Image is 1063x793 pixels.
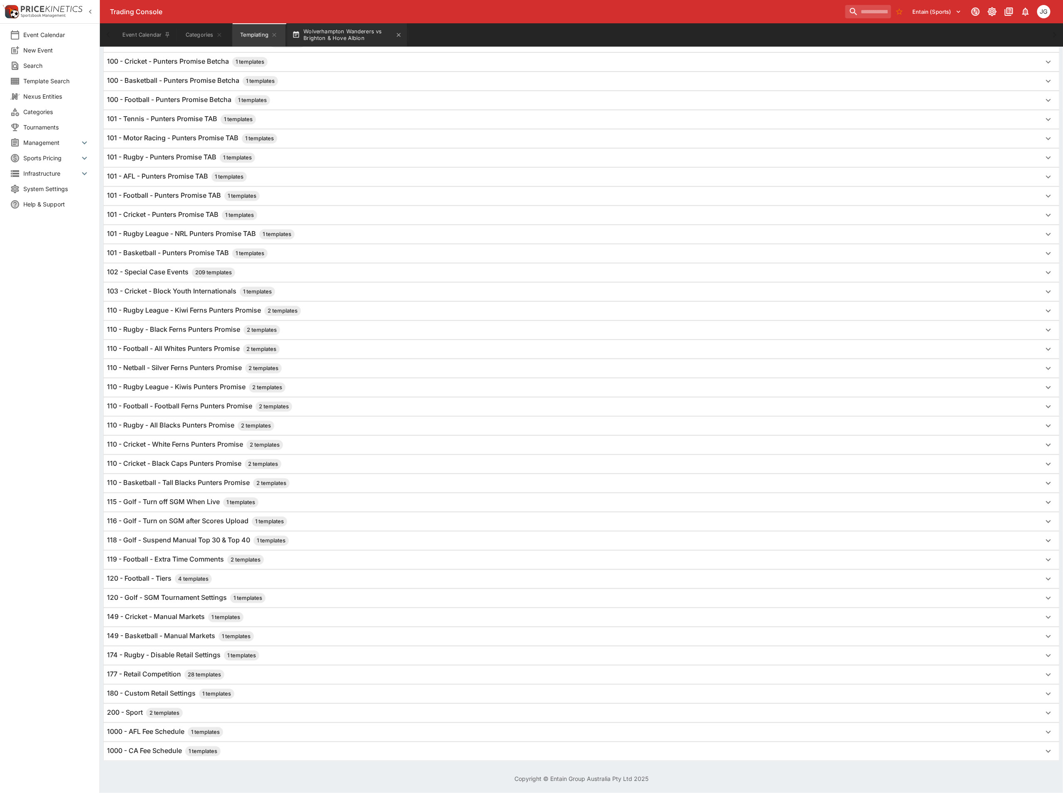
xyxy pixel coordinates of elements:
span: 1 templates [223,498,258,507]
h6: 110 - Rugby League - Kiwis Punters Promise [107,383,286,393]
h6: 101 - Tennis - Punters Promise TAB [107,114,256,124]
h6: 149 - Basketball - Manual Markets [107,631,254,641]
button: Templating [232,23,286,47]
span: 2 templates [256,403,292,411]
button: Select Tenant [908,5,966,18]
span: System Settings [23,184,89,193]
span: 2 templates [246,441,283,449]
span: 2 templates [249,383,286,392]
button: Wolverhampton Wanderers vs Brighton & Hove Albion [287,23,407,47]
h6: 110 - Cricket - Black Caps Punters Promise [107,459,281,469]
span: 28 templates [184,671,224,679]
h6: 119 - Football - Extra Time Comments [107,555,264,565]
span: 1 templates [242,134,277,143]
span: 1 templates [222,211,257,219]
span: Search [23,61,89,70]
h6: 110 - Football - All Whites Punters Promise [107,344,280,354]
span: Categories [23,107,89,116]
h6: 120 - Football - Tiers [107,574,212,584]
h6: 103 - Cricket - Block Youth Internationals [107,287,275,297]
span: Management [23,138,79,147]
span: Help & Support [23,200,89,209]
h6: 110 - Netball - Silver Ferns Punters Promise [107,363,282,373]
h6: 200 - Sport [107,708,183,718]
img: PriceKinetics Logo [2,3,19,20]
h6: 101 - Rugby League - NRL Punters Promise TAB [107,229,295,239]
h6: 101 - Football - Punters Promise TAB [107,191,260,201]
h6: 101 - Rugby - Punters Promise TAB [107,153,255,163]
span: Sports Pricing [23,154,79,162]
span: 1 templates [221,115,256,124]
span: 2 templates [245,364,282,373]
span: 2 templates [238,422,274,430]
span: Infrastructure [23,169,79,178]
button: Documentation [1001,4,1016,19]
span: 1 templates [232,249,268,258]
span: 1 templates [224,192,260,200]
h6: 110 - Cricket - White Ferns Punters Promise [107,440,283,450]
span: Nexus Entities [23,92,89,101]
h6: 100 - Football - Punters Promise Betcha [107,95,270,105]
h6: 115 - Golf - Turn off SGM When Live [107,497,258,507]
span: 2 templates [253,479,290,487]
span: 4 templates [175,575,212,583]
span: 1 templates [235,96,270,104]
h6: 100 - Basketball - Punters Promise Betcha [107,76,278,86]
span: 1 templates [252,517,287,526]
h6: 110 - Football - Football Ferns Punters Promise [107,402,292,412]
span: New Event [23,46,89,55]
button: Categories [177,23,231,47]
img: PriceKinetics [21,6,82,12]
span: 2 templates [245,460,281,468]
h6: 118 - Golf - Suspend Manual Top 30 & Top 40 [107,536,289,546]
button: Event Calendar [117,23,176,47]
h6: 101 - Motor Racing - Punters Promise TAB [107,134,277,144]
h6: 101 - Cricket - Punters Promise TAB [107,210,257,220]
span: 1 templates [240,288,275,296]
button: Connected to PK [968,4,983,19]
h6: 110 - Basketball - Tall Blacks Punters Promise [107,478,290,488]
button: No Bookmarks [893,5,906,18]
h6: 1000 - AFL Fee Schedule [107,727,223,737]
div: James Gordon [1037,5,1051,18]
button: Toggle light/dark mode [985,4,1000,19]
p: Copyright © Entain Group Australia Pty Ltd 2025 [100,774,1063,783]
span: 1 templates [199,690,234,698]
span: 1 templates [211,173,247,181]
h6: 149 - Cricket - Manual Markets [107,612,243,622]
span: 1 templates [185,747,221,756]
h6: 110 - Rugby - All Blacks Punters Promise [107,421,274,431]
h6: 177 - Retail Competition [107,670,224,680]
span: 1 templates [224,651,259,660]
span: 2 templates [243,345,280,353]
span: 2 templates [264,307,301,315]
h6: 110 - Rugby League - Kiwi Ferns Punters Promise [107,306,301,316]
span: 1 templates [208,613,243,621]
span: 1 templates [230,594,266,602]
span: 209 templates [192,268,235,277]
span: 1 templates [243,77,278,85]
span: Tournaments [23,123,89,132]
input: search [845,5,891,18]
img: Sportsbook Management [21,14,66,17]
span: Event Calendar [23,30,89,39]
span: 1 templates [219,632,254,641]
span: 1 templates [188,728,223,736]
span: 1 templates [253,537,289,545]
span: 1 templates [220,154,255,162]
span: 2 templates [227,556,264,564]
h6: 1000 - CA Fee Schedule [107,746,221,756]
div: Trading Console [110,7,842,16]
button: James Gordon [1035,2,1053,21]
h6: 110 - Rugby - Black Ferns Punters Promise [107,325,280,335]
h6: 101 - Basketball - Punters Promise TAB [107,249,268,259]
h6: 180 - Custom Retail Settings [107,689,234,699]
h6: 100 - Cricket - Punters Promise Betcha [107,57,268,67]
h6: 174 - Rugby - Disable Retail Settings [107,651,259,661]
span: 1 templates [259,230,295,239]
h6: 101 - AFL - Punters Promise TAB [107,172,247,182]
h6: 116 - Golf - Turn on SGM after Scores Upload [107,517,287,527]
span: Template Search [23,77,89,85]
h6: 120 - Golf - SGM Tournament Settings [107,593,266,603]
span: 2 templates [243,326,280,334]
